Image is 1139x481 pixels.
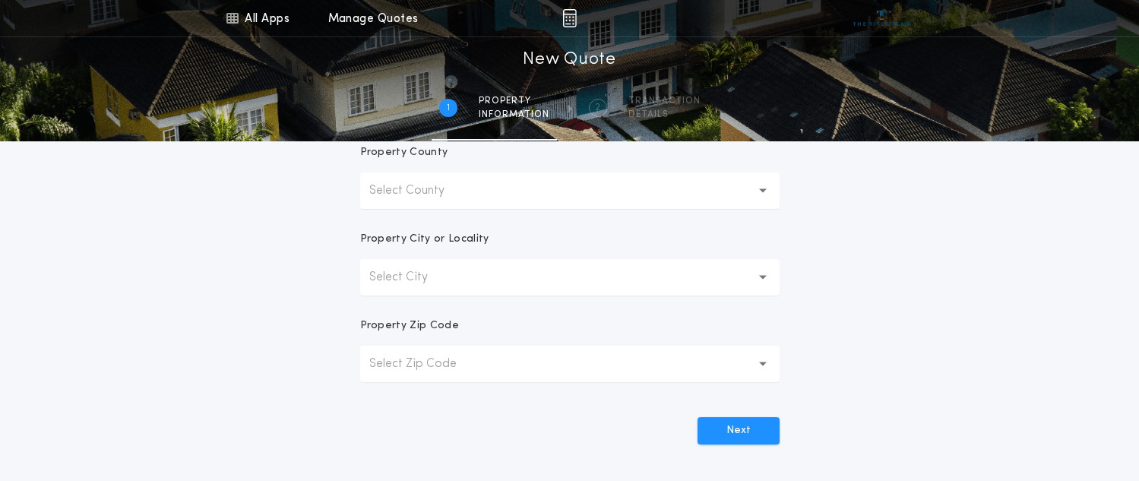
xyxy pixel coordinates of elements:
[360,232,489,247] p: Property City or Locality
[360,145,448,160] p: Property County
[369,268,452,286] p: Select City
[360,318,459,334] p: Property Zip Code
[479,95,549,107] span: Property
[595,102,600,114] h2: 2
[360,259,780,296] button: Select City
[698,417,780,445] button: Next
[360,346,780,382] button: Select Zip Code
[360,172,780,209] button: Select County
[853,11,910,26] img: vs-icon
[628,95,701,107] span: Transaction
[447,102,450,114] h2: 1
[479,109,549,121] span: information
[369,182,469,200] p: Select County
[562,9,577,27] img: img
[369,355,481,373] p: Select Zip Code
[628,109,701,121] span: details
[523,48,615,72] h1: New Quote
